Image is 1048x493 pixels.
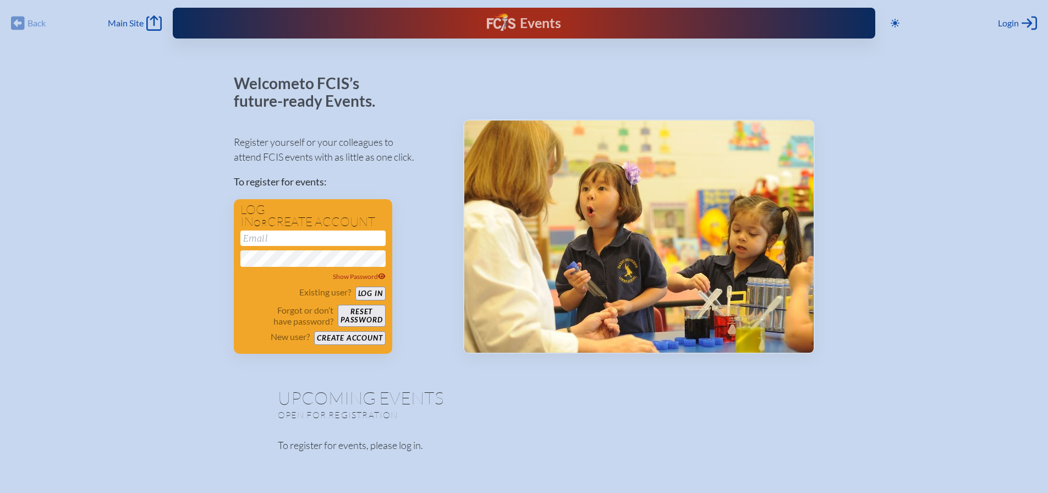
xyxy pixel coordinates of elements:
p: Forgot or don’t have password? [240,305,334,327]
span: Show Password [333,272,386,281]
p: Open for registration [278,409,568,420]
p: To register for events: [234,174,446,189]
h1: Upcoming Events [278,389,771,407]
img: Events [464,120,814,353]
p: Register yourself or your colleagues to attend FCIS events with as little as one click. [234,135,446,165]
input: Email [240,231,386,246]
span: Login [998,18,1019,29]
p: Existing user? [299,287,351,298]
span: Main Site [108,18,144,29]
button: Resetpassword [338,305,385,327]
p: To register for events, please log in. [278,438,771,453]
div: FCIS Events — Future ready [366,13,682,33]
h1: Log in create account [240,204,386,228]
p: New user? [271,331,310,342]
p: Welcome to FCIS’s future-ready Events. [234,75,388,109]
button: Create account [314,331,385,345]
button: Log in [355,287,386,300]
a: Main Site [108,15,162,31]
span: or [254,217,267,228]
